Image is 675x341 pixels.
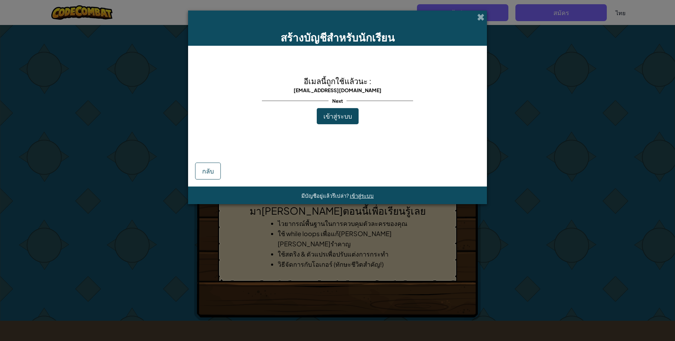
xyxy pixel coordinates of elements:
[317,108,359,124] button: เข้าสู่ระบบ
[304,76,371,86] span: อีเมลนี้ถูกใช้แล้วนะ :
[195,163,221,179] button: กลับ
[202,167,214,175] span: กลับ
[301,192,350,199] span: มีบัญชีอยู่แล้วรึเปล่า?
[294,87,381,93] span: [EMAIL_ADDRESS][DOMAIN_NAME]
[350,192,374,199] a: เข้าสู่ระบบ
[531,7,668,72] iframe: กล่องโต้ตอบลงชื่อเข้าใช้ด้วย Google
[323,112,352,120] span: เข้าสู่ระบบ
[329,96,347,106] span: Next
[281,31,395,44] span: สร้างบัญชีสำหรับนักเรียน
